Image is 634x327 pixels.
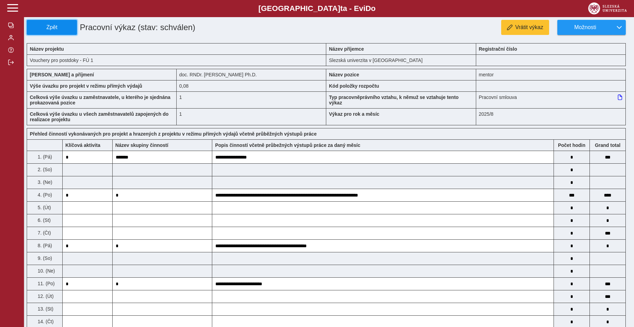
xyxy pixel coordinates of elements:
[65,142,100,148] b: Klíčová aktivita
[30,95,170,105] b: Celková výše úvazku u zaměstnavatele, u kterého je sjednána prokazovaná pozice
[30,24,74,30] span: Zpět
[371,4,376,13] span: o
[215,142,360,148] b: Popis činností včetně průbežných výstupů práce za daný měsíc
[36,217,51,223] span: 6. (St)
[77,20,279,35] h1: Pracovní výkaz (stav: schválen)
[501,20,549,35] button: Vrátit výkaz
[36,179,52,185] span: 3. (Ne)
[36,167,52,172] span: 2. (So)
[588,2,627,14] img: logo_web_su.png
[36,205,51,210] span: 5. (Út)
[30,83,142,89] b: Výše úvazku pro projekt v režimu přímých výdajů
[21,4,613,13] b: [GEOGRAPHIC_DATA] a - Evi
[177,108,327,125] div: 1
[36,192,52,198] span: 4. (Po)
[30,46,64,52] b: Název projektu
[329,83,379,89] b: Kód položky rozpočtu
[30,72,94,77] b: [PERSON_NAME] a příjmení
[476,69,626,80] div: mentor
[590,142,625,148] b: Suma za den přes všechny výkazy
[36,319,54,324] span: 14. (Čt)
[515,24,543,30] span: Vrátit výkaz
[36,293,54,299] span: 12. (Út)
[177,69,327,80] div: doc. RNDr. [PERSON_NAME] Ph.D.
[329,72,359,77] b: Název pozice
[36,268,55,274] span: 10. (Ne)
[563,24,607,30] span: Možnosti
[476,108,626,125] div: 2025/8
[36,306,53,312] span: 13. (St)
[329,95,459,105] b: Typ pracovněprávního vztahu, k němuž se vztahuje tento výkaz
[554,142,589,148] b: Počet hodin
[365,4,371,13] span: D
[30,111,168,122] b: Celková výše úvazku u všech zaměstnavatelů zapojených do realizace projektu
[36,230,51,236] span: 7. (Čt)
[326,54,476,66] div: Slezská univerzita v [GEOGRAPHIC_DATA]
[115,142,168,148] b: Název skupiny činností
[479,46,517,52] b: Registrační číslo
[476,91,626,108] div: Pracovní smlouva
[329,46,364,52] b: Název příjemce
[36,154,52,160] span: 1. (Pá)
[27,20,77,35] button: Zpět
[329,111,379,117] b: Výkaz pro rok a měsíc
[27,54,326,66] div: Vouchery pro postdoky - FÚ 1
[177,91,327,108] div: 1
[340,4,343,13] span: t
[30,131,317,137] b: Přehled činností vykonávaných pro projekt a hrazených z projektu v režimu přímých výdajů včetně p...
[557,20,613,35] button: Možnosti
[36,281,55,286] span: 11. (Po)
[36,255,52,261] span: 9. (So)
[177,80,327,91] div: 0,64 h / den. 3,2 h / týden.
[36,243,52,248] span: 8. (Pá)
